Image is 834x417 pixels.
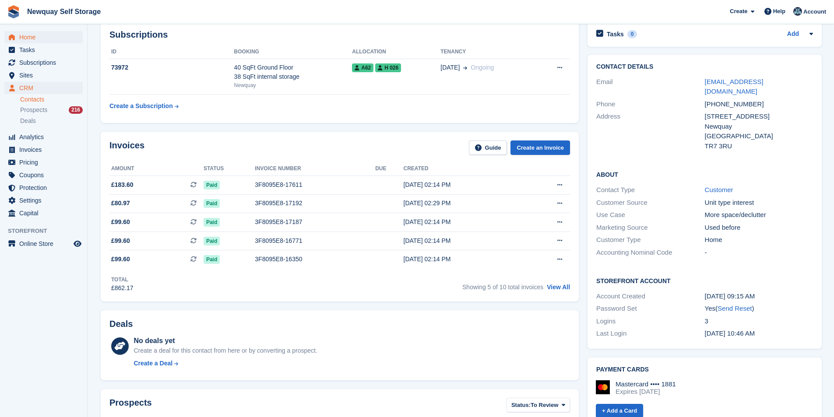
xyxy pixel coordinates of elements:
div: Address [596,112,704,151]
div: 3F8095E8-17192 [255,199,375,208]
div: [STREET_ADDRESS] [705,112,813,122]
a: Create a Subscription [109,98,179,114]
span: Settings [19,194,72,207]
div: [DATE] 02:29 PM [404,199,524,208]
div: Last Login [596,329,704,339]
span: Deals [20,117,36,125]
h2: Storefront Account [596,276,813,285]
div: [DATE] 02:14 PM [404,236,524,245]
th: ID [109,45,234,59]
div: Expires [DATE] [616,388,676,396]
span: Home [19,31,72,43]
div: [DATE] 02:14 PM [404,180,524,189]
div: Total [111,276,134,284]
span: To Review [531,401,558,410]
span: £99.60 [111,255,130,264]
span: ( ) [715,305,754,312]
div: [GEOGRAPHIC_DATA] [705,131,813,141]
span: £99.60 [111,236,130,245]
a: menu [4,144,83,156]
div: More space/declutter [705,210,813,220]
div: Yes [705,304,813,314]
div: Unit type interest [705,198,813,208]
span: Paid [204,199,220,208]
span: Account [803,7,826,16]
div: Marketing Source [596,223,704,233]
a: menu [4,56,83,69]
a: menu [4,31,83,43]
h2: About [596,170,813,179]
div: Contact Type [596,185,704,195]
div: Create a Subscription [109,102,173,111]
span: Tasks [19,44,72,56]
span: Subscriptions [19,56,72,69]
span: Prospects [20,106,47,114]
a: Add [787,29,799,39]
span: H 026 [375,63,401,72]
div: Newquay [705,122,813,132]
a: Deals [20,116,83,126]
span: Pricing [19,156,72,168]
a: Guide [469,140,507,155]
div: - [705,248,813,258]
h2: Contact Details [596,63,813,70]
h2: Subscriptions [109,30,570,40]
a: menu [4,194,83,207]
div: 3F8095E8-17611 [255,180,375,189]
a: menu [4,156,83,168]
div: 0 [627,30,637,38]
div: [PHONE_NUMBER] [705,99,813,109]
a: Create a Deal [134,359,317,368]
div: [DATE] 02:14 PM [404,217,524,227]
th: Allocation [352,45,440,59]
img: Mastercard Logo [596,380,610,394]
button: Status: To Review [507,398,570,412]
a: menu [4,44,83,56]
span: Paid [204,237,220,245]
h2: Invoices [109,140,144,155]
h2: Tasks [607,30,624,38]
div: 3F8095E8-16771 [255,236,375,245]
th: Status [204,162,255,176]
span: Capital [19,207,72,219]
a: menu [4,131,83,143]
div: [DATE] 09:15 AM [705,291,813,301]
a: menu [4,182,83,194]
a: menu [4,82,83,94]
a: View All [547,284,570,291]
a: Send Reset [718,305,752,312]
div: Customer Source [596,198,704,208]
div: No deals yet [134,336,317,346]
div: Mastercard •••• 1881 [616,380,676,388]
div: Home [705,235,813,245]
a: Prospects 216 [20,105,83,115]
th: Amount [109,162,204,176]
a: Create an Invoice [510,140,570,155]
span: £183.60 [111,180,134,189]
a: Customer [705,186,733,193]
div: Account Created [596,291,704,301]
div: Password Set [596,304,704,314]
div: [DATE] 02:14 PM [404,255,524,264]
img: stora-icon-8386f47178a22dfd0bd8f6a31ec36ba5ce8667c1dd55bd0f319d3a0aa187defe.svg [7,5,20,18]
h2: Payment cards [596,366,813,373]
span: Storefront [8,227,87,235]
th: Booking [234,45,352,59]
span: Status: [511,401,531,410]
a: menu [4,238,83,250]
th: Tenancy [440,45,537,59]
th: Invoice number [255,162,375,176]
a: Preview store [72,238,83,249]
div: 40 SqFt Ground Floor 38 SqFt internal storage [234,63,352,81]
h2: Deals [109,319,133,329]
div: Create a deal for this contact from here or by converting a prospect. [134,346,317,355]
div: 216 [69,106,83,114]
th: Due [375,162,403,176]
time: 2025-03-02 10:46:15 UTC [705,329,755,337]
span: Ongoing [471,64,494,71]
div: Phone [596,99,704,109]
div: Logins [596,316,704,326]
div: 3F8095E8-17187 [255,217,375,227]
a: menu [4,207,83,219]
img: Colette Pearce [793,7,802,16]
